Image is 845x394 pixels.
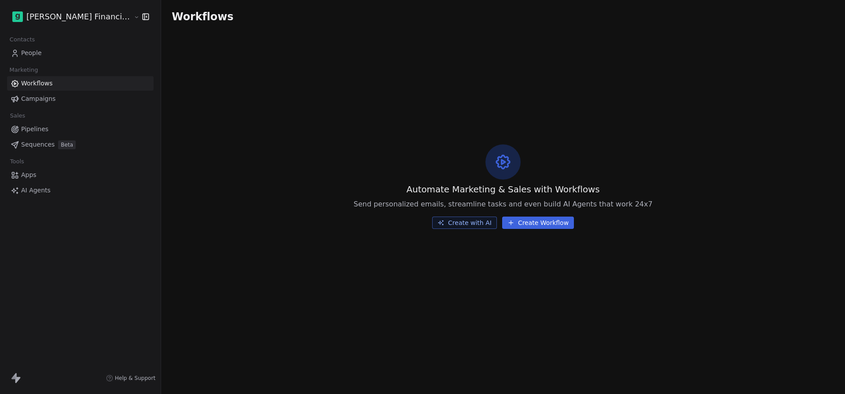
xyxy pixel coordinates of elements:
span: Workflows [21,79,53,88]
span: Pipelines [21,125,48,134]
span: Contacts [6,33,39,46]
a: AI Agents [7,183,154,198]
span: AI Agents [21,186,51,195]
a: Pipelines [7,122,154,136]
a: Workflows [7,76,154,91]
a: Campaigns [7,92,154,106]
span: Send personalized emails, streamline tasks and even build AI Agents that work 24x7 [354,199,653,210]
a: Apps [7,168,154,182]
a: Help & Support [106,375,155,382]
span: Marketing [6,63,42,77]
a: SequencesBeta [7,137,154,152]
span: Beta [58,140,76,149]
button: Create Workflow [502,217,574,229]
span: People [21,48,42,58]
span: Help & Support [115,375,155,382]
span: Campaigns [21,94,55,103]
span: Automate Marketing & Sales with Workflows [406,183,599,195]
a: People [7,46,154,60]
span: Sales [6,109,29,122]
span: Tools [6,155,28,168]
span: [PERSON_NAME] Financial Services [26,11,132,22]
span: Apps [21,170,37,180]
span: Sequences [21,140,55,149]
span: Workflows [172,11,233,23]
button: [PERSON_NAME] Financial Services [11,9,128,24]
img: Goela%20Fin%20Logos%20(4).png [12,11,23,22]
button: Create with AI [432,217,497,229]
